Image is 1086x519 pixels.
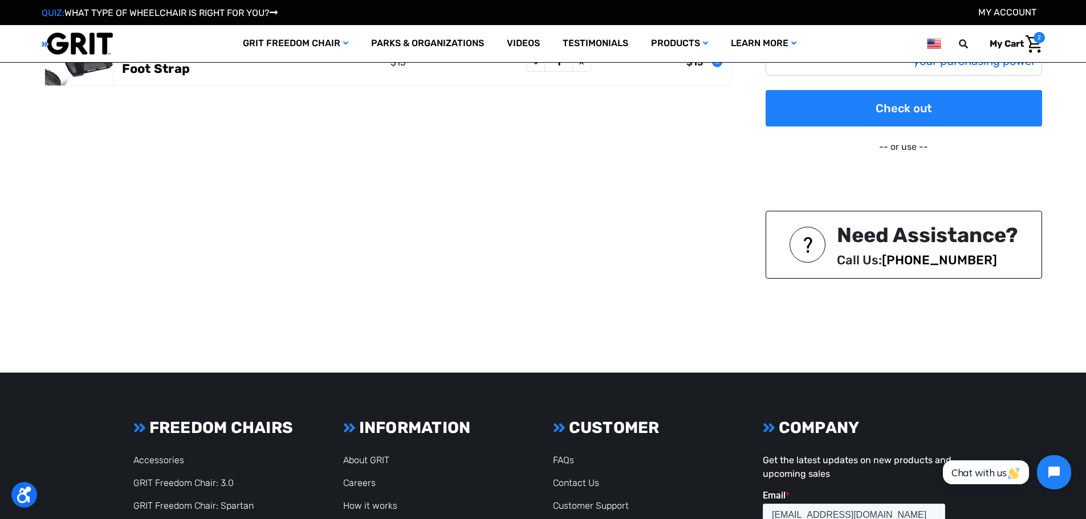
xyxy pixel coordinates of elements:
a: Videos [495,25,551,62]
a: Testimonials [551,25,640,62]
a: Account [978,7,1036,18]
a: About GRIT [343,455,389,465]
h3: COMPANY [763,418,952,438]
p: Get the latest updates on new products and upcoming sales [763,453,952,481]
input: Search [964,32,981,56]
a: GRIT Freedom Chair [231,25,360,62]
span: 2 [1034,32,1045,43]
img: NEED ASSISTANCE [790,227,825,263]
img: GRIT All-Terrain Wheelchair and Mobility Equipment [42,32,113,55]
a: GRIT Freedom Chair: 3.0 [133,477,234,488]
a: FAQs [553,455,574,465]
a: Contact Us [553,477,599,488]
a: Customer Support [553,500,629,511]
span: QUIZ: [42,7,64,18]
a: Check out [766,90,1042,126]
h3: FREEDOM CHAIRS [133,418,323,438]
p: Call Us: [837,251,1018,269]
a: Accessories [133,455,184,465]
iframe: PayPal-paypal [766,163,1042,186]
div: Need Assistance? [837,220,1018,251]
h3: INFORMATION [343,418,532,438]
img: us.png [927,36,941,51]
a: Foot Strap [122,62,190,76]
a: QUIZ:WHAT TYPE OF WHEELCHAIR IS RIGHT FOR YOU? [42,7,278,18]
span: My Cart [990,38,1024,49]
a: Careers [343,477,376,488]
p: -- or use -- [766,140,1042,154]
a: GRIT Freedom Chair: Spartan [133,500,254,511]
img: Cart [1026,35,1042,53]
a: How it works [343,500,397,511]
a: [PHONE_NUMBER] [882,252,997,268]
button: Remove Foot Strap from cart [712,57,722,67]
h3: CUSTOMER [553,418,742,438]
a: Cart with 2 items [981,32,1045,56]
a: Learn More [719,25,808,62]
a: Parks & Organizations [360,25,495,62]
iframe: Tidio Chat [930,446,1081,499]
a: Products [640,25,719,62]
